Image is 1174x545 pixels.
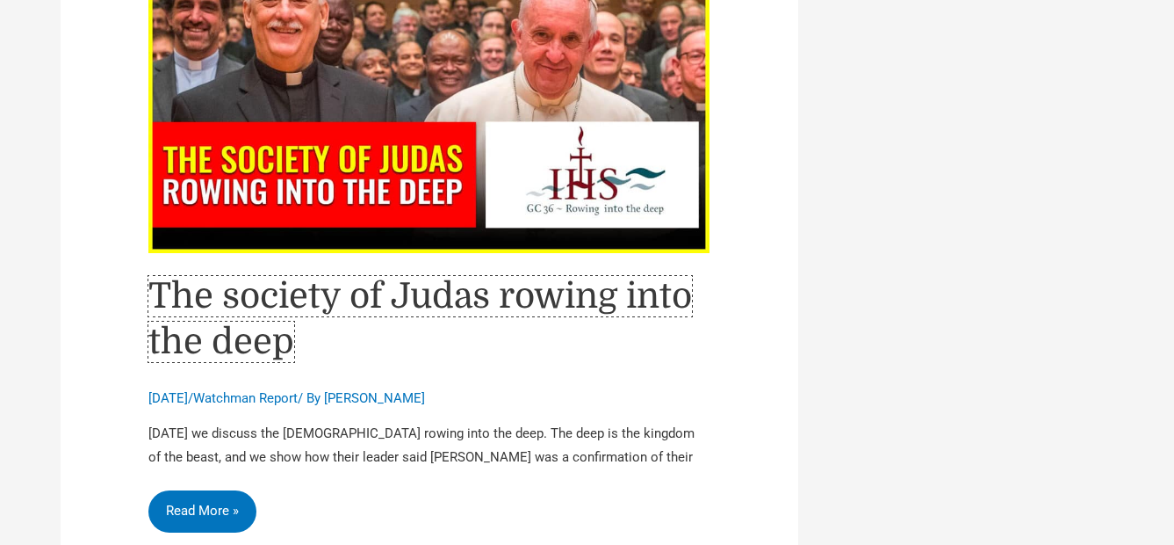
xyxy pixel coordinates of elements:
p: [DATE] we discuss the [DEMOGRAPHIC_DATA] rowing into the deep. The deep is the kingdom of the bea... [148,422,710,471]
div: / / By [148,389,710,409]
a: The society of Judas rowing into the deep [148,276,692,362]
a: Watchman Report [193,390,298,406]
a: [PERSON_NAME] [324,390,425,406]
a: Read: The society of Judas rowing into the deep [148,87,710,103]
span: [DATE] [148,390,188,406]
a: Read More » [148,490,256,533]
